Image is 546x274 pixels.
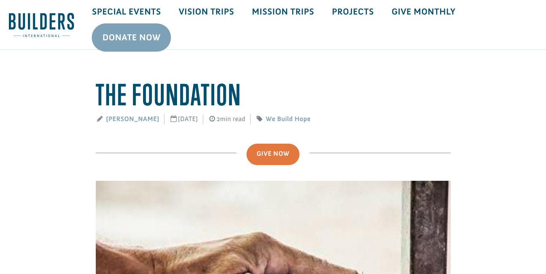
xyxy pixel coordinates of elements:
[106,115,159,123] a: [PERSON_NAME]
[164,109,203,130] span: [DATE]
[266,115,311,123] a: We Build Hope
[203,109,250,130] span: 2min read
[247,144,299,165] a: Give Now
[9,13,74,38] img: Builders International
[96,78,451,111] h1: The Foundation
[92,23,171,52] a: Donate Now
